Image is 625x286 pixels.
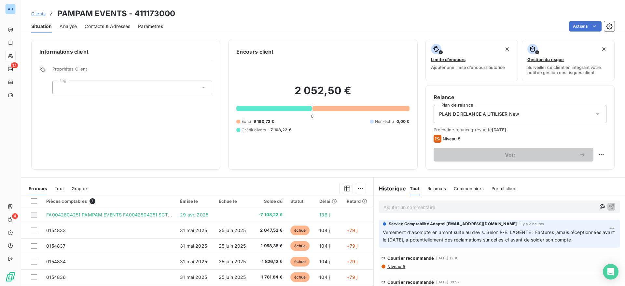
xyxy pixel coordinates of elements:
h3: PAMPAM EVENTS - 411173000 [57,8,175,19]
span: Non-échu [375,119,394,124]
span: 25 juin 2025 [219,259,246,264]
input: Ajouter une valeur [58,84,63,90]
span: Crédit divers [242,127,266,133]
span: échue [290,257,310,266]
span: 31 mai 2025 [180,243,207,249]
span: 31 mai 2025 [180,259,207,264]
span: Portail client [492,186,517,191]
div: Statut [290,199,312,204]
span: 0 [311,113,313,119]
h6: Historique [374,185,406,192]
span: En cours [29,186,47,191]
div: Délai [319,199,339,204]
div: Retard [347,199,369,204]
span: 25 juin 2025 [219,243,246,249]
span: Relances [427,186,446,191]
span: échue [290,226,310,235]
h6: Relance [434,93,606,101]
div: Pièces comptables [46,198,172,204]
span: Voir [441,152,579,157]
span: Prochaine relance prévue le [434,127,606,132]
span: 104 j [319,243,330,249]
span: Versement d'acompte en amont suite au devis. Selon P-E. LAGENTE : Factures jamais réceptionnées a... [383,229,616,242]
div: AH [5,4,16,14]
span: Courrier recommandé [387,279,434,285]
span: Paramètres [138,23,163,30]
div: Émise le [180,199,211,204]
span: Échu [242,119,251,124]
span: Graphe [72,186,87,191]
a: Clients [31,10,46,17]
span: 104 j [319,259,330,264]
h6: Encours client [236,48,273,56]
div: Solde dû [256,199,283,204]
span: 0154834 [46,259,66,264]
span: Tout [55,186,64,191]
span: Analyse [60,23,77,30]
span: [DATE] [492,127,507,132]
span: Situation [31,23,52,30]
span: échue [290,272,310,282]
img: Logo LeanPay [5,272,16,282]
span: 7 [90,198,95,204]
span: [DATE] 09:57 [436,280,460,284]
span: Niveau 5 [443,136,461,141]
span: Gestion du risque [527,57,564,62]
span: Contacts & Adresses [85,23,130,30]
span: 136 j [319,212,330,217]
button: Gestion du risqueSurveiller ce client en intégrant votre outil de gestion des risques client. [522,40,615,81]
span: Clients [31,11,46,16]
span: 0,00 € [396,119,410,124]
span: 25 juin 2025 [219,274,246,280]
span: +79 j [347,259,358,264]
h2: 2 052,50 € [236,84,409,104]
button: Voir [434,148,593,162]
span: PLAN DE RELANCE A UTILISER New [439,111,520,117]
span: 4 [12,213,18,219]
div: Échue le [219,199,248,204]
span: 0154837 [46,243,65,249]
span: +79 j [347,274,358,280]
span: 1 781,84 € [256,274,283,280]
span: FA0042804251 PAMPAM EVENTS FA0042804251 SCTOUT99ZHKRUQBOPSNNO [46,212,226,217]
span: -7 108,22 € [256,212,283,218]
span: 31 mai 2025 [180,227,207,233]
span: 2 047,52 € [256,227,283,234]
span: 0154836 [46,274,66,280]
span: Commentaires [454,186,484,191]
span: 1 958,38 € [256,243,283,249]
span: Courrier recommandé [387,255,434,261]
span: Niveau 5 [387,264,405,269]
span: Propriétés Client [52,66,212,75]
span: échue [290,241,310,251]
span: Surveiller ce client en intégrant votre outil de gestion des risques client. [527,65,609,75]
span: 1 826,12 € [256,258,283,265]
button: Actions [569,21,602,32]
span: 31 mai 2025 [180,274,207,280]
span: Limite d’encours [431,57,465,62]
span: 25 juin 2025 [219,227,246,233]
span: Service Comptabilité Adaptel [EMAIL_ADDRESS][DOMAIN_NAME] [389,221,517,227]
span: 29 avr. 2025 [180,212,208,217]
span: 0154833 [46,227,66,233]
h6: Informations client [39,48,212,56]
span: 9 160,72 € [254,119,274,124]
span: il y a 2 heures [520,222,544,226]
span: Tout [410,186,420,191]
span: -7 108,22 € [269,127,291,133]
span: +79 j [347,227,358,233]
div: Open Intercom Messenger [603,264,618,279]
span: [DATE] 12:10 [436,256,459,260]
span: 104 j [319,274,330,280]
button: Limite d’encoursAjouter une limite d’encours autorisé [425,40,518,81]
span: +79 j [347,243,358,249]
span: Ajouter une limite d’encours autorisé [431,65,505,70]
span: 17 [11,62,18,68]
span: 104 j [319,227,330,233]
